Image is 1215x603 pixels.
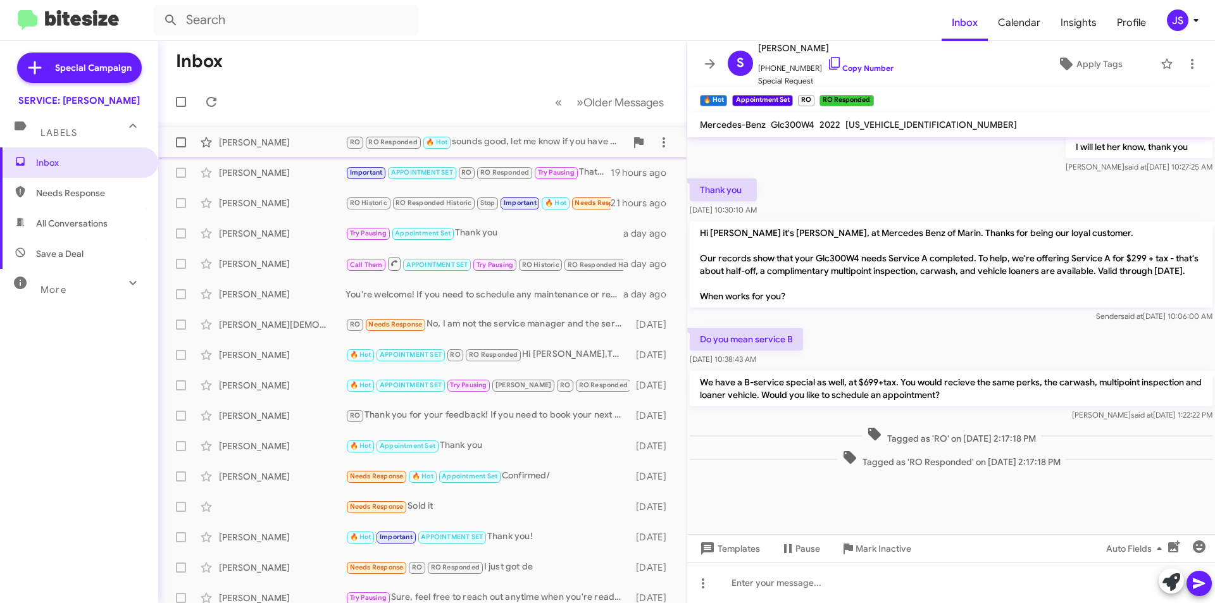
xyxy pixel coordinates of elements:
[350,502,404,511] span: Needs Response
[219,531,346,544] div: [PERSON_NAME]
[40,284,66,295] span: More
[623,258,676,270] div: a day ago
[346,438,630,453] div: Thank you
[350,563,404,571] span: Needs Response
[630,409,676,422] div: [DATE]
[611,166,676,179] div: 19 hours ago
[350,199,387,207] span: RO Historic
[690,221,1212,308] p: Hi [PERSON_NAME] it's [PERSON_NAME], at Mercedes Benz of Marin. Thanks for being our loyal custom...
[36,247,84,260] span: Save a Deal
[350,533,371,541] span: 🔥 Hot
[1050,4,1107,41] span: Insights
[1131,410,1153,420] span: said at
[1106,537,1167,560] span: Auto Fields
[630,470,676,483] div: [DATE]
[480,168,529,177] span: RO Responded
[690,178,757,201] p: Thank you
[346,560,630,575] div: I just got de
[346,135,626,149] div: sounds good, let me know if you have any other questions.
[1107,4,1156,41] a: Profile
[350,261,383,269] span: Call Them
[690,205,757,214] span: [DATE] 10:30:10 AM
[1066,162,1212,171] span: [PERSON_NAME] [DATE] 10:27:25 AM
[504,199,537,207] span: Important
[630,440,676,452] div: [DATE]
[988,4,1050,41] span: Calendar
[461,168,471,177] span: RO
[469,351,518,359] span: RO Responded
[942,4,988,41] span: Inbox
[219,166,346,179] div: [PERSON_NAME]
[770,537,830,560] button: Pause
[346,408,630,423] div: Thank you for your feedback! If you need to book your next service or have any questions, just le...
[346,196,611,210] div: Liked “Thank you again for your understanding and for continuing to work with us. We value your l...
[758,75,894,87] span: Special Request
[36,217,108,230] span: All Conversations
[630,349,676,361] div: [DATE]
[827,63,894,73] a: Copy Number
[346,469,630,483] div: Confirmed/
[450,381,487,389] span: Try Pausing
[17,53,142,83] a: Special Campaign
[368,320,422,328] span: Needs Response
[412,472,433,480] span: 🔥 Hot
[583,96,664,109] span: Older Messages
[346,499,630,514] div: Sold it
[346,226,623,240] div: Thank you
[350,594,387,602] span: Try Pausing
[1072,410,1212,420] span: [PERSON_NAME] [DATE] 1:22:22 PM
[830,537,921,560] button: Mark Inactive
[545,199,566,207] span: 🔥 Hot
[819,119,840,130] span: 2022
[350,442,371,450] span: 🔥 Hot
[1096,537,1177,560] button: Auto Fields
[219,409,346,422] div: [PERSON_NAME]
[1121,311,1143,321] span: said at
[219,288,346,301] div: [PERSON_NAME]
[1167,9,1188,31] div: JS
[547,89,570,115] button: Previous
[350,472,404,480] span: Needs Response
[219,379,346,392] div: [PERSON_NAME]
[623,288,676,301] div: a day ago
[771,119,814,130] span: Glc300W4
[576,94,583,110] span: »
[412,563,422,571] span: RO
[426,138,447,146] span: 🔥 Hot
[1025,53,1154,75] button: Apply Tags
[368,138,417,146] span: RO Responded
[350,411,360,420] span: RO
[690,371,1212,406] p: We have a B-service special as well, at $699+tax. You would recieve the same perks, the carwash, ...
[477,261,513,269] span: Try Pausing
[406,261,468,269] span: APPOINTMENT SET
[350,168,383,177] span: Important
[442,472,497,480] span: Appointment Set
[623,227,676,240] div: a day ago
[522,261,559,269] span: RO Historic
[798,95,814,106] small: RO
[560,381,570,389] span: RO
[687,537,770,560] button: Templates
[350,229,387,237] span: Try Pausing
[538,168,575,177] span: Try Pausing
[700,95,727,106] small: 🔥 Hot
[611,197,676,209] div: 21 hours ago
[380,381,442,389] span: APPOINTMENT SET
[219,258,346,270] div: [PERSON_NAME]
[630,500,676,513] div: [DATE]
[1125,162,1147,171] span: said at
[450,351,460,359] span: RO
[395,229,451,237] span: Appointment Set
[732,95,792,106] small: Appointment Set
[548,89,671,115] nav: Page navigation example
[219,136,346,149] div: [PERSON_NAME]
[40,127,77,139] span: Labels
[862,426,1041,445] span: Tagged as 'RO' on [DATE] 2:17:18 PM
[758,56,894,75] span: [PHONE_NUMBER]
[36,187,144,199] span: Needs Response
[568,261,644,269] span: RO Responded Historic
[391,168,453,177] span: APPOINTMENT SET
[758,40,894,56] span: [PERSON_NAME]
[219,318,346,331] div: [PERSON_NAME][DEMOGRAPHIC_DATA]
